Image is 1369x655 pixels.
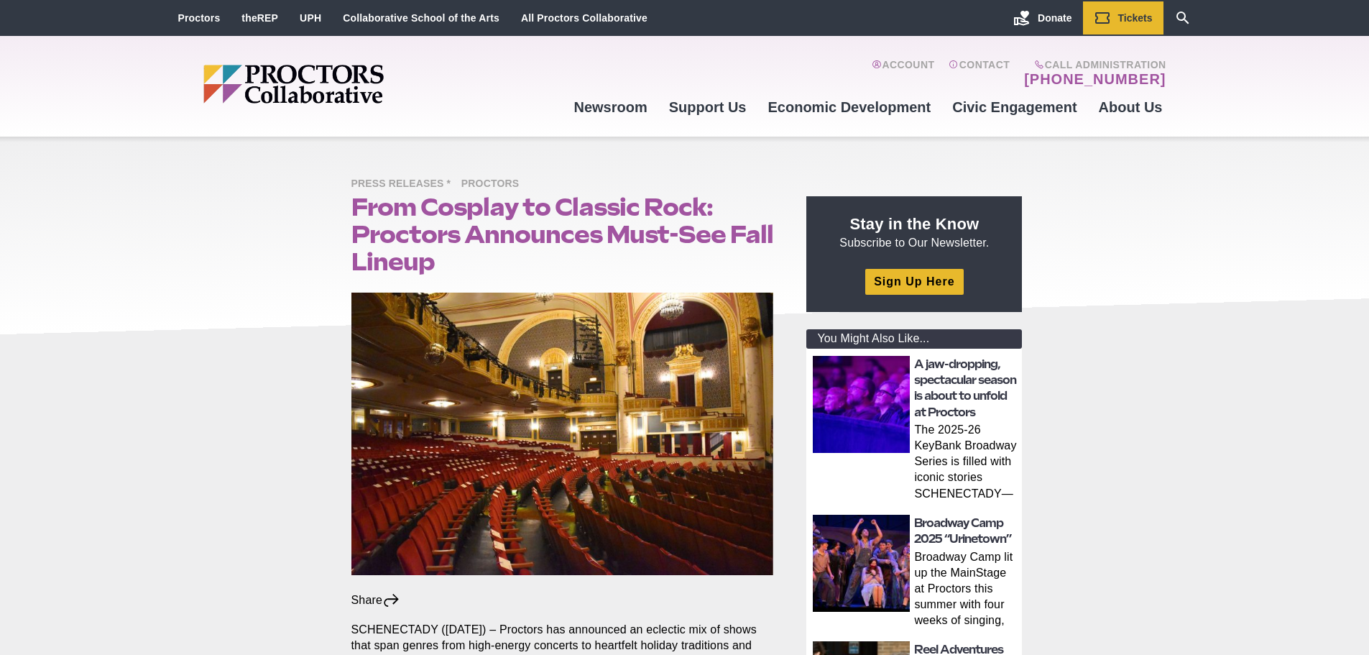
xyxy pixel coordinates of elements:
[1038,12,1071,24] span: Donate
[1002,1,1082,35] a: Donate
[351,592,401,608] div: Share
[813,515,910,612] img: thumbnail: Broadway Camp 2025 “Urinetown”
[865,269,963,294] a: Sign Up Here
[351,193,774,275] h1: From Cosplay to Classic Rock: Proctors Announces Must-See Fall Lineup
[1083,1,1163,35] a: Tickets
[941,88,1087,127] a: Civic Engagement
[461,177,526,189] a: Proctors
[203,65,494,104] img: Proctors logo
[824,214,1005,251] p: Subscribe to Our Newsletter.
[1020,59,1166,70] span: Call Administration
[813,356,910,453] img: thumbnail: A jaw-dropping, spectacular season is about to unfold at Proctors
[806,329,1022,349] div: You Might Also Like...
[658,88,757,127] a: Support Us
[914,549,1018,631] p: Broadway Camp lit up the MainStage at Proctors this summer with four weeks of singing, dancing, a...
[1163,1,1202,35] a: Search
[1024,70,1166,88] a: [PHONE_NUMBER]
[241,12,278,24] a: theREP
[1118,12,1153,24] span: Tickets
[1088,88,1174,127] a: About Us
[178,12,221,24] a: Proctors
[872,59,934,88] a: Account
[850,215,979,233] strong: Stay in the Know
[351,177,458,189] a: Press Releases *
[351,175,458,193] span: Press Releases *
[914,422,1018,504] p: The 2025-26 KeyBank Broadway Series is filled with iconic stories SCHENECTADY—Whether you’re a de...
[521,12,647,24] a: All Proctors Collaborative
[343,12,499,24] a: Collaborative School of the Arts
[757,88,942,127] a: Economic Development
[563,88,658,127] a: Newsroom
[300,12,321,24] a: UPH
[949,59,1010,88] a: Contact
[461,175,526,193] span: Proctors
[914,516,1011,546] a: Broadway Camp 2025 “Urinetown”
[914,357,1016,419] a: A jaw-dropping, spectacular season is about to unfold at Proctors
